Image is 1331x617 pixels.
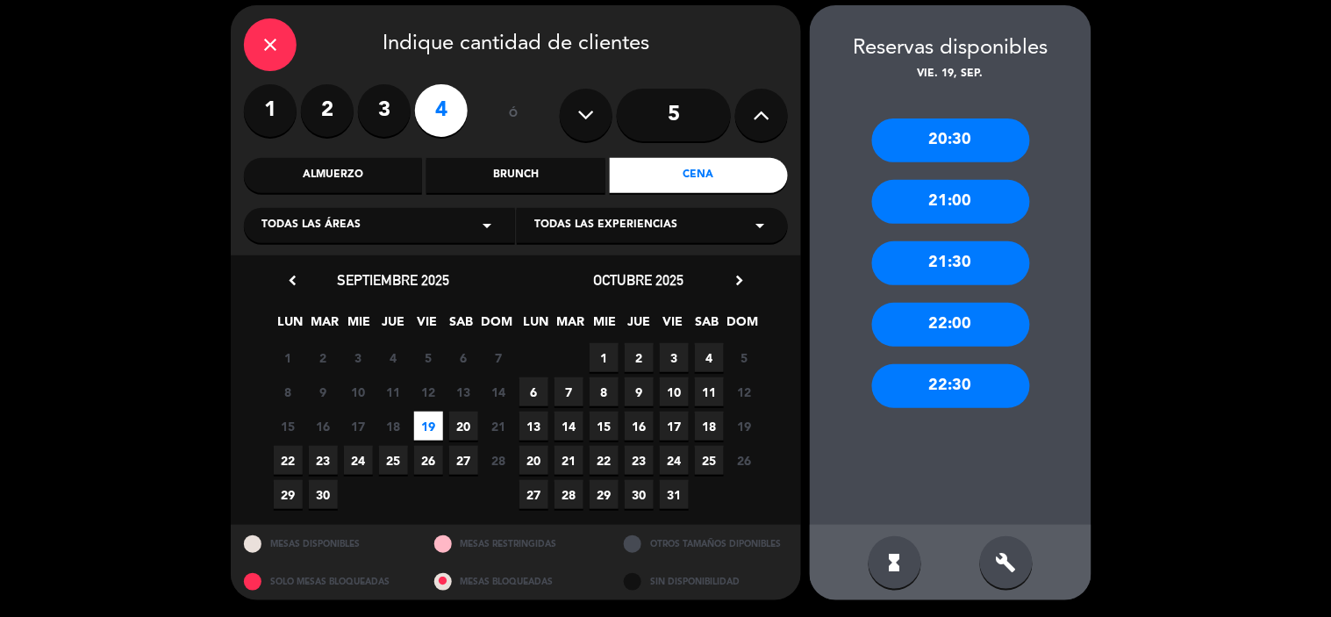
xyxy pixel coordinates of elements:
span: SAB [693,312,722,341]
div: ó [485,84,542,146]
span: 16 [309,412,338,441]
span: septiembre 2025 [337,271,449,289]
div: Cena [610,158,788,193]
span: 29 [590,480,619,509]
span: 28 [484,446,513,475]
span: 8 [274,377,303,406]
span: 21 [484,412,513,441]
span: 26 [730,446,759,475]
span: 24 [344,446,373,475]
span: 15 [590,412,619,441]
i: arrow_drop_down [749,215,770,236]
div: 22:30 [872,364,1030,408]
span: 4 [379,343,408,372]
span: 17 [344,412,373,441]
div: Reservas disponibles [810,32,1091,66]
span: 23 [625,446,654,475]
span: 15 [274,412,303,441]
span: octubre 2025 [594,271,684,289]
span: 8 [590,377,619,406]
i: chevron_right [730,271,748,290]
div: MESAS DISPONIBLES [231,525,421,563]
div: Brunch [426,158,605,193]
div: 21:30 [872,241,1030,285]
span: 6 [449,343,478,372]
i: build [996,552,1017,573]
span: 10 [660,377,689,406]
span: 19 [414,412,443,441]
span: 5 [730,343,759,372]
span: MAR [556,312,585,341]
span: 2 [625,343,654,372]
span: 11 [379,377,408,406]
span: LUN [522,312,551,341]
span: 16 [625,412,654,441]
div: Indique cantidad de clientes [244,18,788,71]
span: 1 [274,343,303,372]
span: SAB [447,312,476,341]
span: 26 [414,446,443,475]
span: 23 [309,446,338,475]
i: arrow_drop_down [476,215,497,236]
span: MIE [590,312,619,341]
div: MESAS BLOQUEADAS [421,563,612,600]
label: 2 [301,84,354,137]
span: 21 [555,446,583,475]
span: 27 [519,480,548,509]
span: 7 [555,377,583,406]
label: 4 [415,84,468,137]
span: DOM [727,312,756,341]
span: 9 [309,377,338,406]
span: 12 [414,377,443,406]
span: 11 [695,377,724,406]
div: SIN DISPONIBILIDAD [611,563,801,600]
div: SOLO MESAS BLOQUEADAS [231,563,421,600]
span: 22 [590,446,619,475]
span: Todas las experiencias [534,217,677,234]
div: Almuerzo [244,158,422,193]
label: 3 [358,84,411,137]
div: 21:00 [872,180,1030,224]
span: 2 [309,343,338,372]
div: 20:30 [872,118,1030,162]
span: 6 [519,377,548,406]
div: OTROS TAMAÑOS DIPONIBLES [611,525,801,563]
span: LUN [276,312,305,341]
span: 25 [695,446,724,475]
span: 3 [660,343,689,372]
span: MAR [311,312,340,341]
span: 25 [379,446,408,475]
span: DOM [482,312,511,341]
span: JUE [379,312,408,341]
span: 4 [695,343,724,372]
span: MIE [345,312,374,341]
span: 24 [660,446,689,475]
span: 18 [695,412,724,441]
span: 9 [625,377,654,406]
span: 27 [449,446,478,475]
span: Todas las áreas [261,217,361,234]
div: MESAS RESTRINGIDAS [421,525,612,563]
span: 3 [344,343,373,372]
span: 19 [730,412,759,441]
span: 30 [309,480,338,509]
span: 1 [590,343,619,372]
i: chevron_left [283,271,302,290]
span: 18 [379,412,408,441]
span: 28 [555,480,583,509]
span: 13 [449,377,478,406]
span: VIE [659,312,688,341]
i: close [260,34,281,55]
span: 14 [484,377,513,406]
label: 1 [244,84,297,137]
i: hourglass_full [884,552,905,573]
span: VIE [413,312,442,341]
span: 10 [344,377,373,406]
span: 7 [484,343,513,372]
div: vie. 19, sep. [810,66,1091,83]
span: 17 [660,412,689,441]
span: 13 [519,412,548,441]
span: 30 [625,480,654,509]
span: 5 [414,343,443,372]
span: 29 [274,480,303,509]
